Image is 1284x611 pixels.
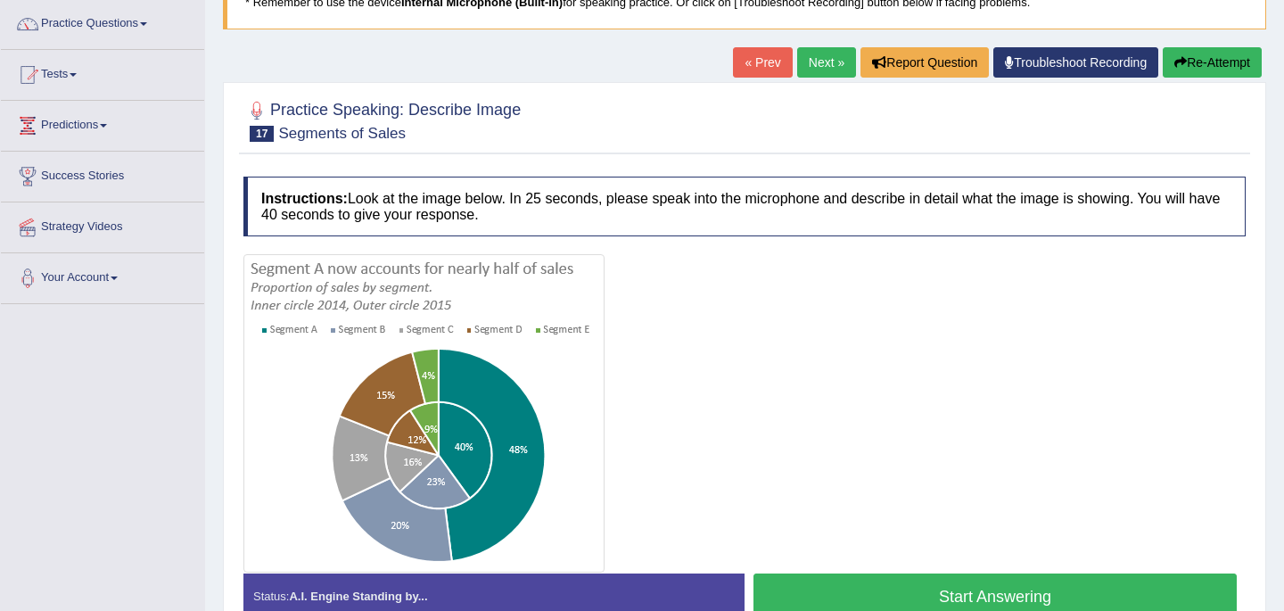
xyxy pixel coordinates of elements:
b: Instructions: [261,191,348,206]
strong: A.I. Engine Standing by... [289,590,427,603]
h4: Look at the image below. In 25 seconds, please speak into the microphone and describe in detail w... [243,177,1246,236]
small: Segments of Sales [278,125,406,142]
a: Predictions [1,101,204,145]
button: Re-Attempt [1163,47,1262,78]
button: Report Question [860,47,989,78]
a: « Prev [733,47,792,78]
a: Strategy Videos [1,202,204,247]
a: Your Account [1,253,204,298]
a: Troubleshoot Recording [993,47,1158,78]
a: Tests [1,50,204,95]
a: Success Stories [1,152,204,196]
h2: Practice Speaking: Describe Image [243,97,521,142]
a: Next » [797,47,856,78]
span: 17 [250,126,274,142]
